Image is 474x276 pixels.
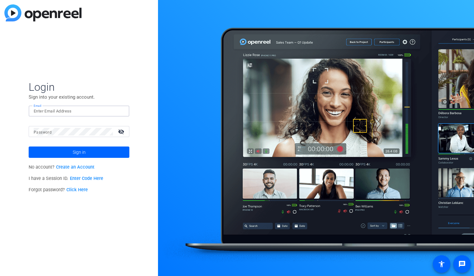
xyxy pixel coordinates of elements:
[34,130,52,135] mat-label: Password
[66,187,88,193] a: Click Here
[29,94,129,101] p: Sign into your existing account.
[29,187,88,193] span: Forgot password?
[29,147,129,158] button: Sign in
[34,104,42,107] mat-label: Email
[458,260,466,268] mat-icon: message
[29,176,103,181] span: I have a Session ID.
[4,4,82,21] img: blue-gradient.svg
[29,164,94,170] span: No account?
[70,176,103,181] a: Enter Code Here
[34,107,124,115] input: Enter Email Address
[438,260,445,268] mat-icon: accessibility
[56,164,94,170] a: Create an Account
[29,80,129,94] span: Login
[73,144,86,160] span: Sign in
[114,127,129,136] mat-icon: visibility_off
